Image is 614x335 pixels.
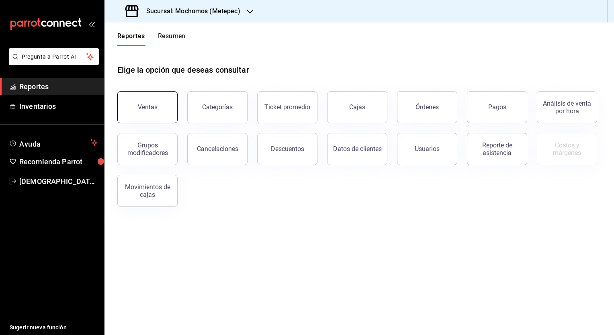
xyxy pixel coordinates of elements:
[197,145,238,153] div: Cancelaciones
[349,103,365,111] div: Cajas
[257,133,317,165] button: Descuentos
[257,91,317,123] button: Ticket promedio
[327,133,387,165] button: Datos de clientes
[6,58,99,67] a: Pregunta a Parrot AI
[123,183,172,198] div: Movimientos de cajas
[140,6,240,16] h3: Sucursal: Mochomos (Metepec)
[19,156,98,167] span: Recomienda Parrot
[123,141,172,157] div: Grupos modificadores
[117,32,145,46] button: Reportes
[19,81,98,92] span: Reportes
[467,133,527,165] button: Reporte de asistencia
[138,103,158,111] div: Ventas
[202,103,233,111] div: Categorías
[187,91,248,123] button: Categorías
[9,48,99,65] button: Pregunta a Parrot AI
[158,32,186,46] button: Resumen
[397,133,457,165] button: Usuarios
[542,100,592,115] div: Análisis de venta por hora
[19,101,98,112] span: Inventarios
[117,64,249,76] h1: Elige la opción que deseas consultar
[19,138,87,147] span: Ayuda
[472,141,522,157] div: Reporte de asistencia
[397,91,457,123] button: Órdenes
[467,91,527,123] button: Pagos
[22,53,86,61] span: Pregunta a Parrot AI
[19,176,98,187] span: [DEMOGRAPHIC_DATA][PERSON_NAME]
[488,103,506,111] div: Pagos
[117,91,178,123] button: Ventas
[264,103,310,111] div: Ticket promedio
[333,145,382,153] div: Datos de clientes
[88,21,95,27] button: open_drawer_menu
[537,91,597,123] button: Análisis de venta por hora
[271,145,304,153] div: Descuentos
[537,133,597,165] button: Contrata inventarios para ver este reporte
[542,141,592,157] div: Costos y márgenes
[117,175,178,207] button: Movimientos de cajas
[415,145,440,153] div: Usuarios
[415,103,439,111] div: Órdenes
[187,133,248,165] button: Cancelaciones
[117,32,186,46] div: navigation tabs
[117,133,178,165] button: Grupos modificadores
[327,91,387,123] button: Cajas
[10,323,98,332] span: Sugerir nueva función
